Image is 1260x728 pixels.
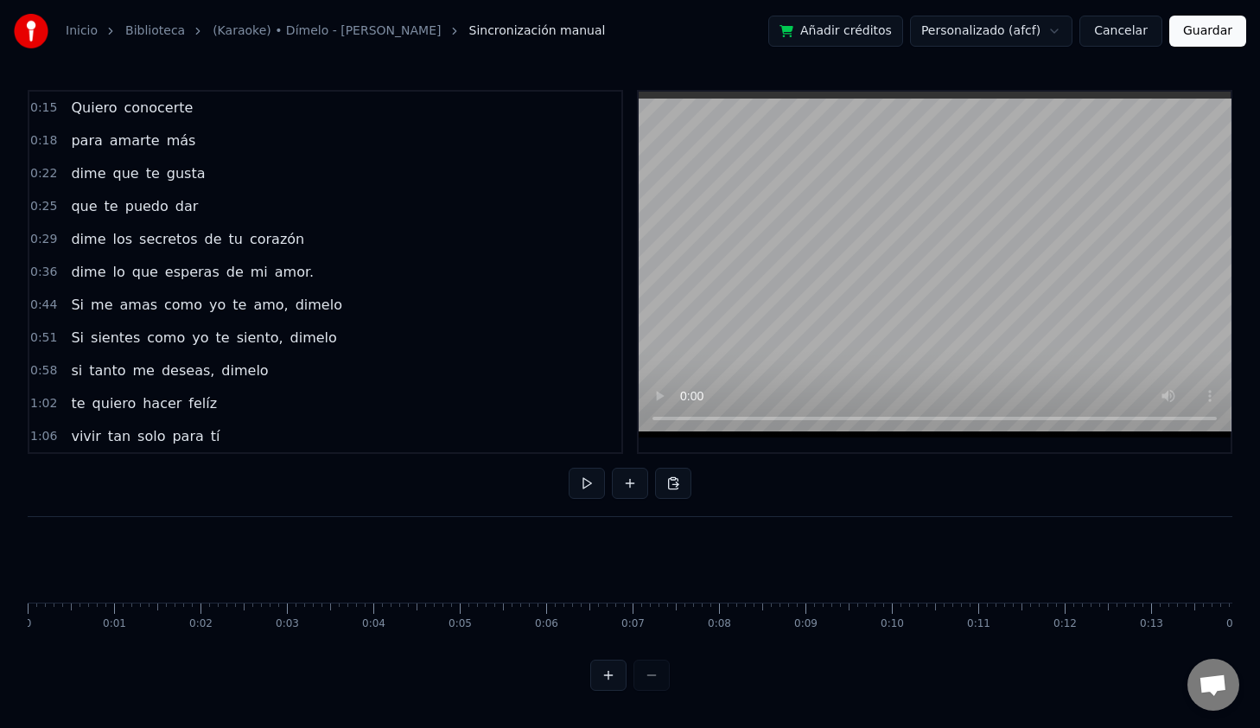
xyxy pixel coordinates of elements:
[276,617,299,631] div: 0:03
[967,617,990,631] div: 0:11
[768,16,903,47] button: Añadir créditos
[203,229,224,249] span: de
[1053,617,1077,631] div: 0:12
[220,361,270,380] span: dimelo
[213,22,441,40] a: (Karaoke) • Dímelo - [PERSON_NAME]
[103,617,126,631] div: 0:01
[69,98,118,118] span: Quiero
[881,617,904,631] div: 0:10
[131,361,156,380] span: me
[449,617,472,631] div: 0:05
[535,617,558,631] div: 0:06
[69,163,107,183] span: dime
[108,131,162,150] span: amarte
[91,393,138,413] span: quiero
[87,361,127,380] span: tanto
[30,362,57,380] span: 0:58
[170,426,205,446] span: para
[30,297,57,314] span: 0:44
[25,617,32,631] div: 0
[14,14,48,48] img: youka
[708,617,731,631] div: 0:08
[1079,16,1162,47] button: Cancelar
[111,229,134,249] span: los
[111,163,140,183] span: que
[1140,617,1163,631] div: 0:13
[30,428,57,445] span: 1:06
[190,328,210,348] span: yo
[207,295,227,315] span: yo
[214,328,232,348] span: te
[123,98,195,118] span: conocerte
[69,328,86,348] span: Si
[251,295,290,315] span: amo,
[273,262,315,282] span: amor.
[165,163,207,183] span: gusta
[130,262,160,282] span: que
[145,328,187,348] span: como
[30,165,57,182] span: 0:22
[89,328,142,348] span: sientes
[144,163,162,183] span: te
[69,196,99,216] span: que
[30,329,57,347] span: 0:51
[103,196,120,216] span: te
[165,131,198,150] span: más
[621,617,645,631] div: 0:07
[294,295,344,315] span: dimelo
[187,393,219,413] span: felíz
[136,426,167,446] span: solo
[69,262,107,282] span: dime
[118,295,160,315] span: amas
[225,262,245,282] span: de
[89,295,114,315] span: me
[69,393,86,413] span: te
[69,131,104,150] span: para
[30,198,57,215] span: 0:25
[362,617,385,631] div: 0:04
[137,229,199,249] span: secretos
[160,361,216,380] span: deseas,
[69,295,86,315] span: Si
[174,196,200,216] span: dar
[189,617,213,631] div: 0:02
[1187,659,1239,711] div: Chat abierto
[794,617,818,631] div: 0:09
[69,229,107,249] span: dime
[227,229,245,249] span: tu
[30,231,57,248] span: 0:29
[30,264,57,281] span: 0:36
[1226,617,1250,631] div: 0:14
[162,295,204,315] span: como
[248,229,306,249] span: corazón
[209,426,222,446] span: tí
[30,99,57,117] span: 0:15
[66,22,605,40] nav: breadcrumb
[30,132,57,150] span: 0:18
[125,22,185,40] a: Biblioteca
[1169,16,1246,47] button: Guardar
[69,361,84,380] span: si
[106,426,132,446] span: tan
[141,393,183,413] span: hacer
[249,262,270,282] span: mi
[235,328,285,348] span: siento,
[469,22,606,40] span: Sincronización manual
[163,262,221,282] span: esperas
[124,196,170,216] span: puedo
[111,262,126,282] span: lo
[66,22,98,40] a: Inicio
[69,426,102,446] span: vivir
[231,295,248,315] span: te
[289,328,339,348] span: dimelo
[30,395,57,412] span: 1:02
